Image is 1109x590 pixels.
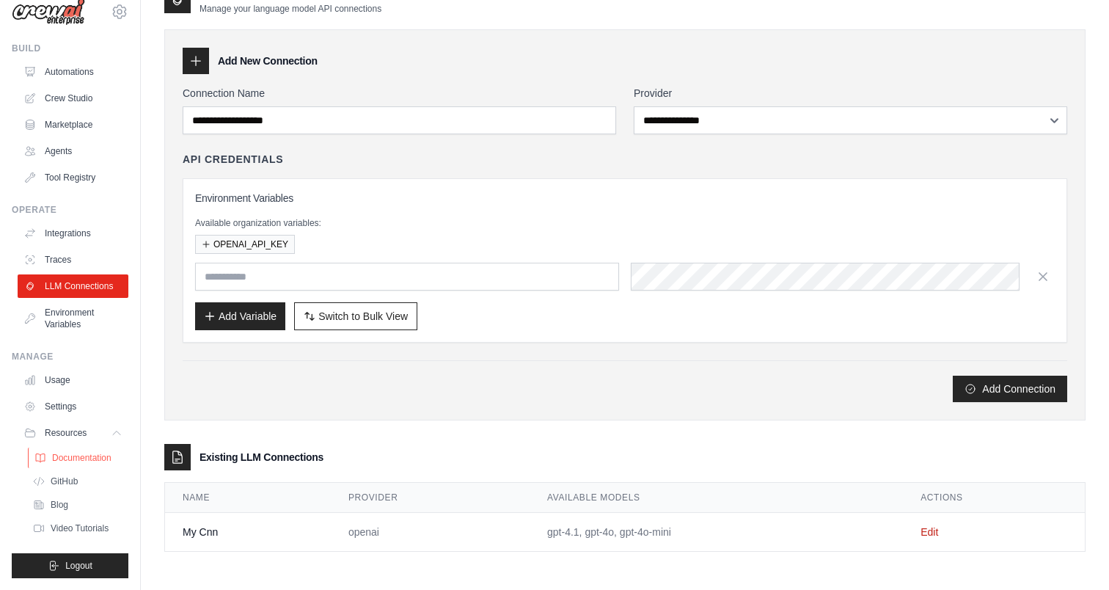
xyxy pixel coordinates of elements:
[65,560,92,572] span: Logout
[195,235,295,254] button: OPENAI_API_KEY
[331,513,530,552] td: openai
[18,421,128,445] button: Resources
[183,152,283,167] h4: API Credentials
[51,522,109,534] span: Video Tutorials
[953,376,1067,402] button: Add Connection
[18,113,128,136] a: Marketplace
[165,513,331,552] td: My Cnn
[195,217,1055,229] p: Available organization variables:
[12,553,128,578] button: Logout
[903,483,1085,513] th: Actions
[18,60,128,84] a: Automations
[26,471,128,492] a: GitHub
[18,87,128,110] a: Crew Studio
[51,499,68,511] span: Blog
[294,302,417,330] button: Switch to Bulk View
[218,54,318,68] h3: Add New Connection
[26,518,128,539] a: Video Tutorials
[530,513,903,552] td: gpt-4.1, gpt-4o, gpt-4o-mini
[12,204,128,216] div: Operate
[18,368,128,392] a: Usage
[18,166,128,189] a: Tool Registry
[195,302,285,330] button: Add Variable
[920,526,938,538] a: Edit
[200,3,381,15] p: Manage your language model API connections
[331,483,530,513] th: Provider
[12,43,128,54] div: Build
[634,86,1067,101] label: Provider
[165,483,331,513] th: Name
[18,301,128,336] a: Environment Variables
[183,86,616,101] label: Connection Name
[200,450,323,465] h3: Existing LLM Connections
[318,309,408,324] span: Switch to Bulk View
[18,248,128,272] a: Traces
[28,448,130,468] a: Documentation
[18,222,128,245] a: Integrations
[51,476,78,487] span: GitHub
[18,274,128,298] a: LLM Connections
[12,351,128,363] div: Manage
[18,139,128,163] a: Agents
[195,191,1055,205] h3: Environment Variables
[530,483,903,513] th: Available Models
[52,452,111,464] span: Documentation
[18,395,128,418] a: Settings
[26,495,128,515] a: Blog
[45,427,87,439] span: Resources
